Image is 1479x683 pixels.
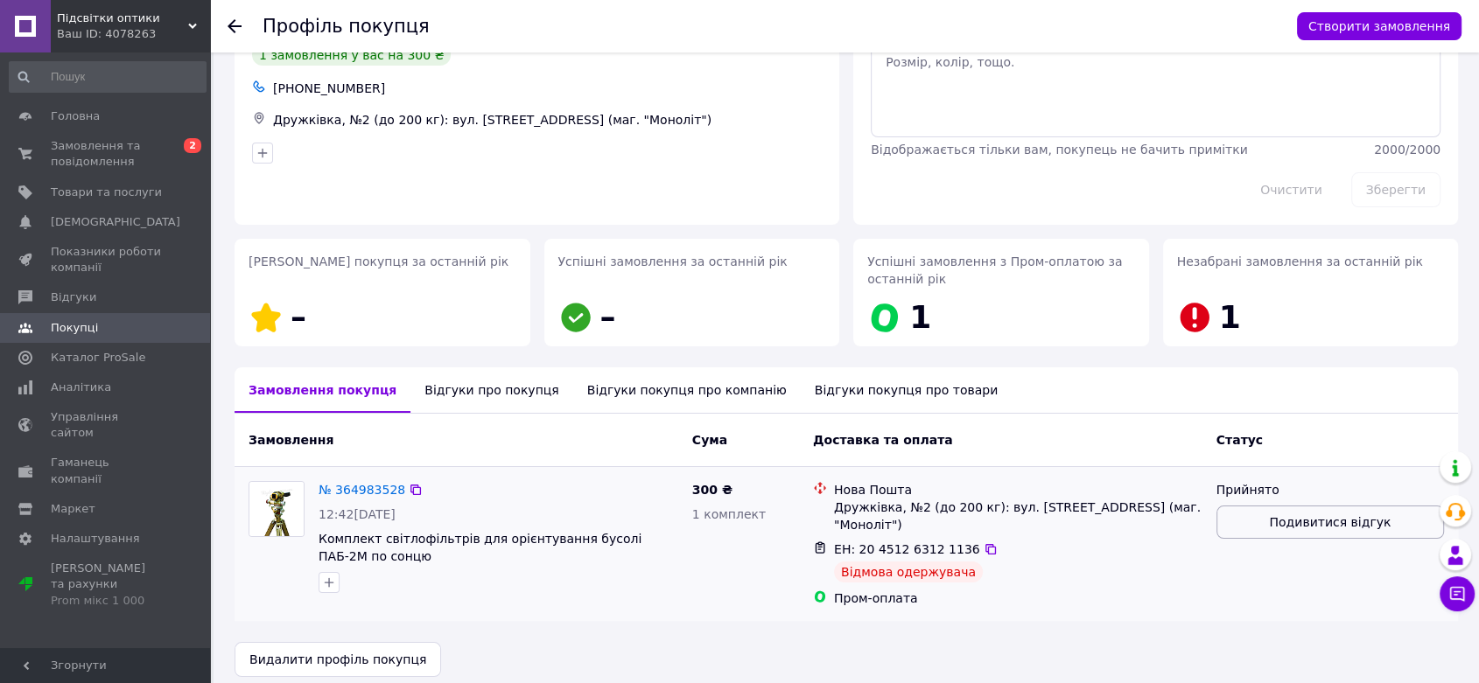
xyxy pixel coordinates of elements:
[51,289,96,305] span: Відгуки
[319,507,396,521] span: 12:42[DATE]
[1297,12,1461,40] button: Створити замовлення
[573,367,801,413] div: Відгуки покупця про компанію
[1216,433,1263,447] span: Статус
[834,561,983,582] div: Відмова одержувача
[834,481,1202,498] div: Нова Пошта
[249,482,304,536] img: Фото товару
[813,433,953,447] span: Доставка та оплата
[51,108,100,124] span: Головна
[1219,299,1241,335] span: 1
[909,299,931,335] span: 1
[834,542,980,556] span: ЕН: 20 4512 6312 1136
[263,16,430,37] h1: Профіль покупця
[252,45,451,66] div: 1 замовлення у вас на 300 ₴
[51,561,162,609] span: [PERSON_NAME] та рахунки
[51,214,180,230] span: [DEMOGRAPHIC_DATA]
[291,299,306,335] span: –
[51,380,111,395] span: Аналітика
[228,17,242,35] div: Повернутися назад
[600,299,616,335] span: –
[558,254,788,268] span: Успішні замовлення за останній рік
[1269,513,1391,531] span: Подивитися відгук
[319,532,641,563] a: Комплект світлофільтрів для орієнтування бусолі ПАБ-2М по сонцю
[834,589,1202,607] div: Пром-оплата
[270,76,825,101] div: [PHONE_NUMBER]
[57,26,210,42] div: Ваш ID: 4078263
[235,642,441,677] button: Видалити профіль покупця
[871,143,1248,157] span: Відображається тільки вам, покупець не бачить примітки
[51,455,162,486] span: Гаманець компанії
[57,10,188,26] span: Підсвітки оптики
[692,483,732,497] span: 300 ₴
[410,367,572,413] div: Відгуки про покупця
[184,138,201,153] span: 2
[692,433,727,447] span: Cума
[1216,481,1444,498] div: Прийнято
[1440,576,1475,611] button: Чат з покупцем
[249,481,305,537] a: Фото товару
[1177,254,1423,268] span: Незабрані замовлення за останній рік
[249,433,333,447] span: Замовлення
[1374,143,1440,157] span: 2000 / 2000
[9,61,207,93] input: Пошук
[51,501,95,517] span: Маркет
[801,367,1012,413] div: Відгуки покупця про товари
[51,185,162,200] span: Товари та послуги
[51,244,162,275] span: Показники роботи компанії
[51,138,162,170] span: Замовлення та повідомлення
[867,254,1122,286] span: Успішні замовлення з Пром-оплатою за останній рік
[1216,505,1444,539] button: Подивитися відгук
[235,367,410,413] div: Замовлення покупця
[51,350,145,366] span: Каталог ProSale
[270,108,825,132] div: Дружківка, №2 (до 200 кг): вул. [STREET_ADDRESS] (маг. "Моноліт")
[834,498,1202,533] div: Дружківка, №2 (до 200 кг): вул. [STREET_ADDRESS] (маг. "Моноліт")
[51,409,162,441] span: Управління сайтом
[51,593,162,609] div: Prom мікс 1 000
[692,507,766,521] span: 1 комплект
[249,254,508,268] span: [PERSON_NAME] покупця за останній рік
[51,531,140,547] span: Налаштування
[51,320,98,336] span: Покупці
[319,483,405,497] a: № 364983528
